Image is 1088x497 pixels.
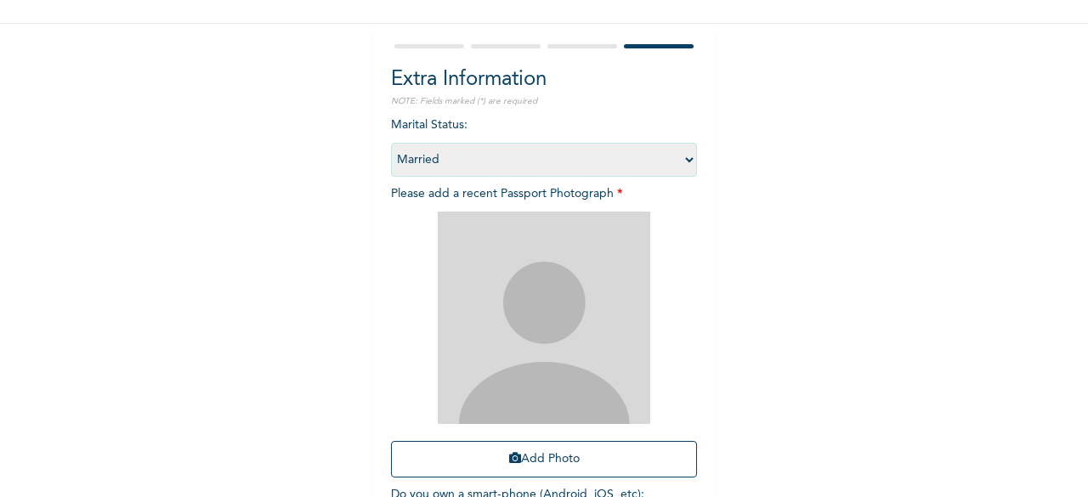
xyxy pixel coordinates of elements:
span: Please add a recent Passport Photograph [391,188,697,486]
p: NOTE: Fields marked (*) are required [391,95,697,108]
img: Crop [438,212,650,424]
h2: Extra Information [391,65,697,95]
span: Marital Status : [391,119,697,166]
button: Add Photo [391,441,697,477]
